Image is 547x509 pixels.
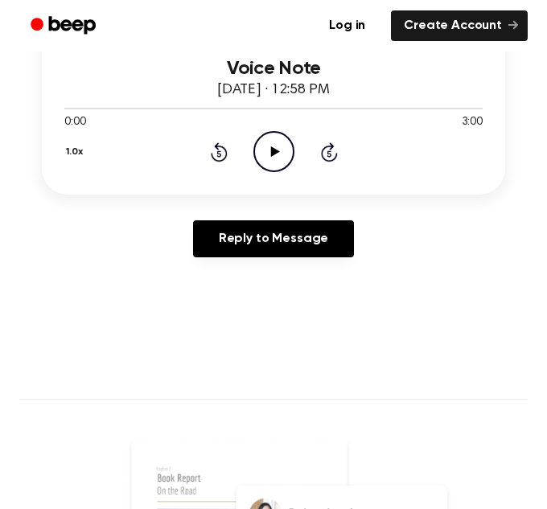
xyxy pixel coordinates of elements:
[19,10,110,42] a: Beep
[193,220,354,257] a: Reply to Message
[391,10,528,41] a: Create Account
[462,114,483,131] span: 3:00
[64,114,85,131] span: 0:00
[64,58,483,80] h3: Voice Note
[64,138,88,166] button: 1.0x
[217,83,330,97] span: [DATE] · 12:58 PM
[313,7,381,44] a: Log in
